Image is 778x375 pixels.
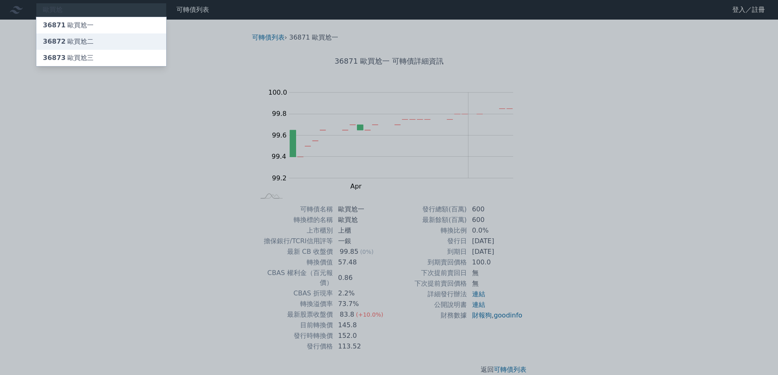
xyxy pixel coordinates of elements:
div: 歐買尬二 [43,37,94,47]
a: 36872歐買尬二 [36,33,166,50]
span: 36871 [43,21,66,29]
div: 歐買尬一 [43,20,94,30]
a: 36873歐買尬三 [36,50,166,66]
a: 36871歐買尬一 [36,17,166,33]
span: 36872 [43,38,66,45]
div: 歐買尬三 [43,53,94,63]
span: 36873 [43,54,66,62]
